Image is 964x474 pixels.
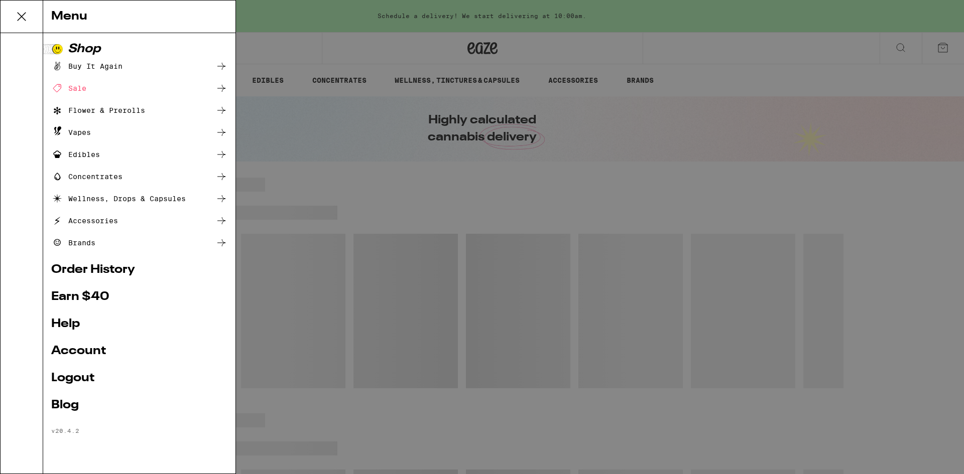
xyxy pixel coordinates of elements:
[51,60,227,72] a: Buy It Again
[51,427,79,434] span: v 20.4.2
[51,193,227,205] a: Wellness, Drops & Capsules
[51,82,227,94] a: Sale
[51,126,227,138] a: Vapes
[43,1,235,33] div: Menu
[51,104,227,116] a: Flower & Prerolls
[51,264,227,276] a: Order History
[51,171,123,183] div: Concentrates
[51,215,227,227] a: Accessories
[51,372,227,384] a: Logout
[51,82,86,94] div: Sale
[51,126,91,138] div: Vapes
[51,43,227,55] a: Shop
[51,148,227,161] a: Edibles
[51,148,100,161] div: Edibles
[51,60,123,72] div: Buy It Again
[51,215,118,227] div: Accessories
[51,291,227,303] a: Earn $ 40
[6,7,72,15] span: Hi. Need any help?
[51,399,227,411] a: Blog
[51,193,186,205] div: Wellness, Drops & Capsules
[51,171,227,183] a: Concentrates
[51,237,95,249] div: Brands
[51,345,227,357] a: Account
[51,237,227,249] a: Brands
[51,318,227,330] a: Help
[51,104,145,116] div: Flower & Prerolls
